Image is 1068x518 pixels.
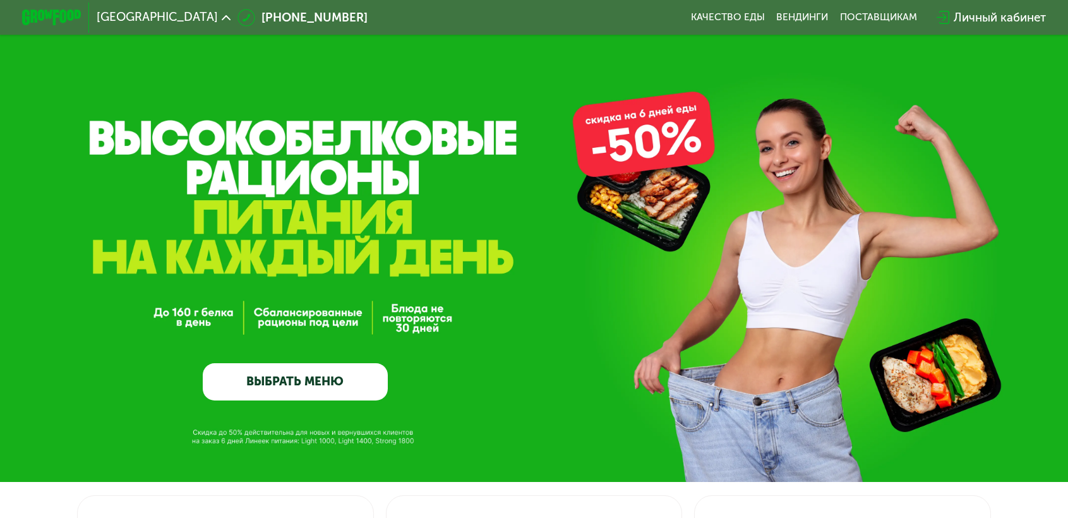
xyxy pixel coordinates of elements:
a: Качество еды [691,11,765,23]
div: Личный кабинет [954,9,1046,27]
div: поставщикам [840,11,917,23]
span: [GEOGRAPHIC_DATA] [97,11,218,23]
a: ВЫБРАТЬ МЕНЮ [203,363,387,401]
a: [PHONE_NUMBER] [237,9,368,27]
a: Вендинги [776,11,828,23]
